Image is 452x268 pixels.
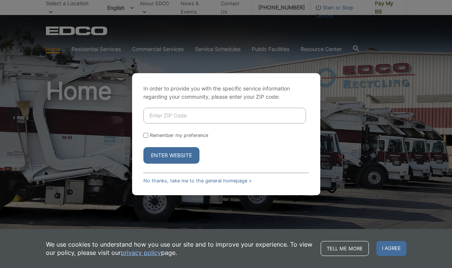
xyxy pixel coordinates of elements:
[150,132,208,138] label: Remember my preference
[143,84,309,101] p: In order to provide you with the specific service information regarding your community, please en...
[121,248,161,257] a: privacy policy
[143,147,199,164] button: Enter Website
[376,241,406,256] span: I agree
[143,108,306,123] input: Enter ZIP Code
[143,178,252,184] a: No thanks, take me to the general homepage >
[321,241,369,256] a: Tell me more
[46,240,313,257] p: We use cookies to understand how you use our site and to improve your experience. To view our pol...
